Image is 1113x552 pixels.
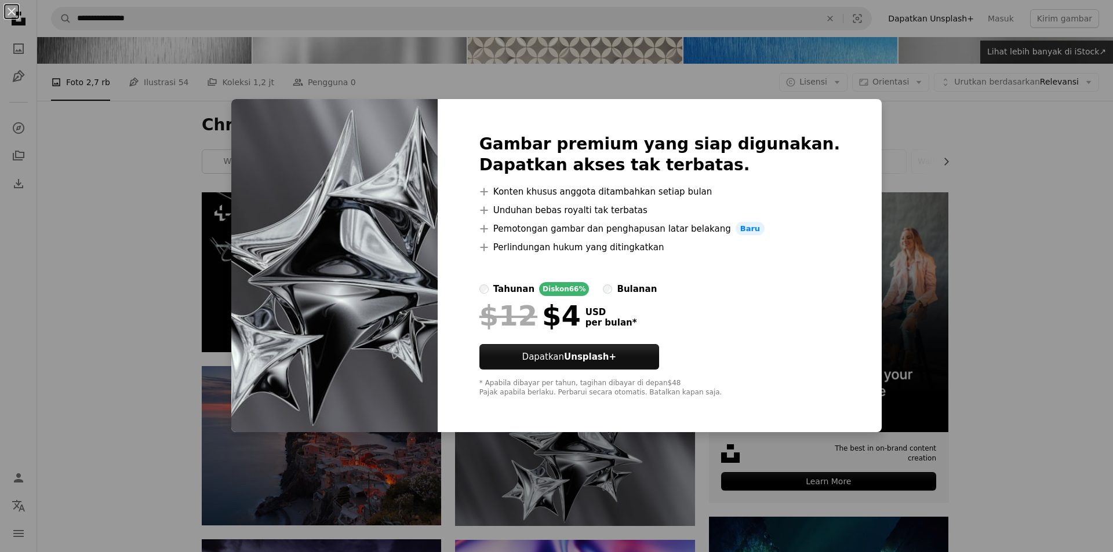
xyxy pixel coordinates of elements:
li: Pemotongan gambar dan penghapusan latar belakang [479,222,840,236]
span: Baru [736,222,765,236]
input: tahunanDiskon66% [479,284,489,294]
li: Unduhan bebas royalti tak terbatas [479,203,840,217]
span: $12 [479,301,537,331]
div: * Apabila dibayar per tahun, tagihan dibayar di depan $48 Pajak apabila berlaku. Perbarui secara ... [479,379,840,397]
h2: Gambar premium yang siap digunakan. Dapatkan akses tak terbatas. [479,134,840,176]
div: bulanan [617,282,657,296]
div: $4 [479,301,581,331]
img: premium_photo-1725356401077-feca8617d8a2 [231,99,438,433]
strong: Unsplash+ [564,352,616,362]
input: bulanan [603,284,612,294]
button: DapatkanUnsplash+ [479,344,659,370]
span: USD [585,307,637,317]
div: tahunan [493,282,534,296]
div: Diskon 66% [539,282,589,296]
li: Perlindungan hukum yang ditingkatkan [479,240,840,254]
span: per bulan * [585,317,637,328]
li: Konten khusus anggota ditambahkan setiap bulan [479,185,840,199]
